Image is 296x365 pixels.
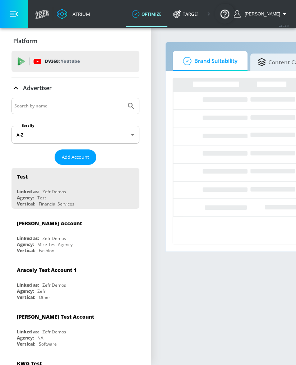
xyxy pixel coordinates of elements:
[17,341,35,347] div: Vertical:
[55,149,96,165] button: Add Account
[17,189,39,195] div: Linked as:
[17,329,39,335] div: Linked as:
[11,308,139,349] div: [PERSON_NAME] Test AccountLinked as:Zefr DemosAgency:NAVertical:Software
[17,220,82,227] div: [PERSON_NAME] Account
[17,294,35,300] div: Vertical:
[242,11,280,17] span: login as: michael.villalobos@zefr.com
[167,1,205,27] a: Target
[17,195,34,201] div: Agency:
[11,51,139,72] div: DV360: Youtube
[57,9,90,19] a: Atrium
[37,195,46,201] div: Test
[17,173,28,180] div: Test
[11,261,139,302] div: Aracely Test Account 1Linked as:Zefr DemosAgency:ZefrVertical:Other
[126,1,167,27] a: optimize
[37,241,73,248] div: Mike Test Agency
[11,78,139,98] div: Advertiser
[13,37,37,45] p: Platform
[17,313,94,320] div: [PERSON_NAME] Test Account
[234,10,289,18] button: [PERSON_NAME]
[11,214,139,255] div: [PERSON_NAME] AccountLinked as:Zefr DemosAgency:Mike Test AgencyVertical:Fashion
[11,168,139,209] div: TestLinked as:Zefr DemosAgency:TestVertical:Financial Services
[11,126,139,144] div: A-Z
[20,123,36,128] label: Sort By
[42,235,66,241] div: Zefr Demos
[39,341,57,347] div: Software
[17,201,35,207] div: Vertical:
[39,201,74,207] div: Financial Services
[23,84,52,92] p: Advertiser
[17,235,39,241] div: Linked as:
[42,282,66,288] div: Zefr Demos
[42,329,66,335] div: Zefr Demos
[62,153,89,161] span: Add Account
[17,267,77,273] div: Aracely Test Account 1
[42,189,66,195] div: Zefr Demos
[17,248,35,254] div: Vertical:
[17,282,39,288] div: Linked as:
[37,335,43,341] div: NA
[11,31,139,51] div: Platform
[215,4,235,24] button: Open Resource Center
[39,294,50,300] div: Other
[279,24,289,28] span: v 4.24.0
[180,52,237,70] span: Brand Suitability
[45,57,80,65] p: DV360:
[17,288,34,294] div: Agency:
[61,57,80,65] p: Youtube
[37,288,46,294] div: Zefr
[17,241,34,248] div: Agency:
[17,335,34,341] div: Agency:
[39,248,54,254] div: Fashion
[14,101,123,111] input: Search by name
[70,11,90,17] div: Atrium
